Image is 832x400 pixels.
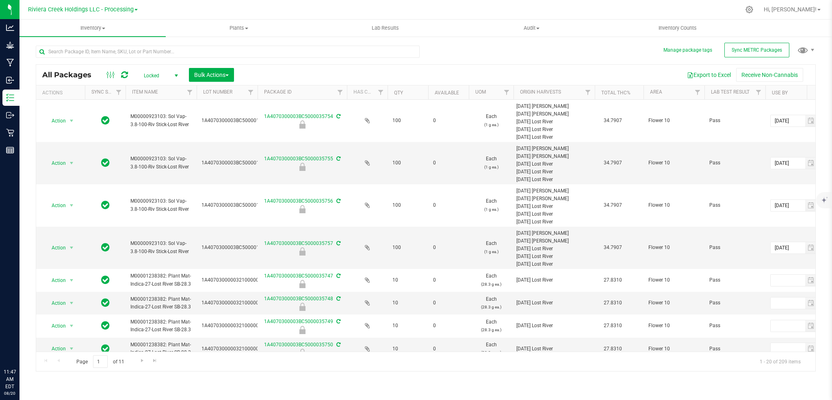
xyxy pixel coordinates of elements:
[516,195,592,203] div: [DATE] [PERSON_NAME]
[601,90,630,96] a: Total THC%
[130,197,192,213] span: M00000923103: Sol Vap-3.8-100-Riv Stick-Lost River
[6,129,14,137] inline-svg: Retail
[600,274,626,286] span: 27.8310
[516,345,592,353] div: [DATE] Lost River
[691,85,704,99] a: Filter
[474,326,509,334] p: (28.3 g ea.)
[474,113,509,128] span: Each
[474,272,509,288] span: Each
[335,114,340,119] span: Sync from Compliance System
[374,85,388,99] a: Filter
[6,24,14,32] inline-svg: Analytics
[112,85,126,99] a: Filter
[256,349,348,357] div: Final Check Lock
[474,205,509,213] p: (1 g ea.)
[201,117,271,125] span: 1A4070300003BC5000015075
[474,155,509,170] span: Each
[201,322,270,330] span: 1A4070300000321000000864
[435,90,459,96] a: Available
[6,76,14,84] inline-svg: Inbound
[136,355,148,366] a: Go to the next page
[805,275,817,286] span: select
[604,20,751,37] a: Inventory Counts
[201,159,271,167] span: 1A4070300003BC5000015075
[474,341,509,356] span: Each
[709,159,760,167] span: Pass
[600,199,626,211] span: 34.7907
[516,218,592,226] div: [DATE] Lost River
[36,46,420,58] input: Search Package ID, Item Name, SKU, Lot or Part Number...
[516,245,592,253] div: [DATE] Lost River
[335,342,340,348] span: Sync from Compliance System
[201,244,271,251] span: 1A4070300003BC5000015075
[600,157,626,169] span: 34.7907
[166,20,312,37] a: Plants
[682,68,736,82] button: Export to Excel
[433,276,464,284] span: 0
[44,115,66,127] span: Action
[648,201,700,209] span: Flower 10
[709,299,760,307] span: Pass
[335,296,340,302] span: Sync from Compliance System
[194,72,229,78] span: Bulk Actions
[335,240,340,246] span: Sync from Compliance System
[744,6,754,13] div: Manage settings
[648,24,708,32] span: Inventory Counts
[433,117,464,125] span: 0
[67,297,77,309] span: select
[648,117,700,125] span: Flower 10
[93,355,108,368] input: 1
[19,24,166,32] span: Inventory
[732,47,782,53] span: Sync METRC Packages
[648,299,700,307] span: Flower 10
[183,85,197,99] a: Filter
[648,322,700,330] span: Flower 10
[256,163,348,171] div: Final Check Lock
[44,297,66,309] span: Action
[772,90,788,96] a: Use By
[458,20,604,37] a: Audit
[101,115,110,126] span: In Sync
[433,159,464,167] span: 0
[264,114,333,119] a: 1A4070300003BC5000035754
[516,160,592,168] div: [DATE] Lost River
[516,210,592,218] div: [DATE] Lost River
[101,343,110,354] span: In Sync
[44,275,66,286] span: Action
[753,355,807,367] span: 1 - 20 of 209 items
[475,89,486,95] a: UOM
[648,276,700,284] span: Flower 10
[244,85,258,99] a: Filter
[67,343,77,354] span: select
[474,280,509,288] p: (28.3 g ea.)
[433,244,464,251] span: 0
[516,176,592,184] div: [DATE] Lost River
[516,276,592,284] div: [DATE] Lost River
[28,6,134,13] span: Riviera Creek Holdings LLC - Processing
[581,85,595,99] a: Filter
[805,115,817,127] span: select
[4,368,16,390] p: 11:47 AM EDT
[42,70,100,79] span: All Packages
[201,201,271,209] span: 1A4070300003BC5000015075
[264,273,333,279] a: 1A4070300003BC5000035747
[500,85,513,99] a: Filter
[805,200,817,211] span: select
[736,68,803,82] button: Receive Non-Cannabis
[805,242,817,254] span: select
[394,90,403,96] a: Qty
[130,295,192,311] span: M00001238382: Plant Mat-Indica-27-Lost River SB-28.3
[264,296,333,302] a: 1A4070300003BC5000035748
[44,200,66,211] span: Action
[312,20,458,37] a: Lab Results
[711,89,750,95] a: Lab Test Result
[256,303,348,311] div: Final Check Lock
[474,303,509,311] p: (28.3 g ea.)
[474,240,509,255] span: Each
[44,157,66,169] span: Action
[101,297,110,308] span: In Sync
[264,342,333,348] a: 1A4070300003BC5000035750
[516,203,592,210] div: [DATE] Lost River
[256,247,348,256] div: Final Check Lock
[516,126,592,133] div: [DATE] Lost River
